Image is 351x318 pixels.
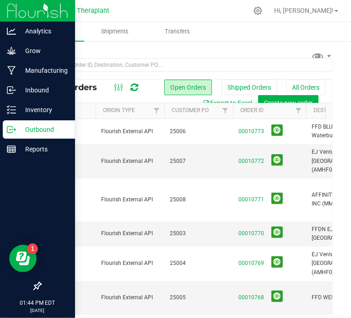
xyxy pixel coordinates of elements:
[238,127,264,136] a: 00010773
[291,103,306,119] a: Filter
[238,229,264,238] a: 00010770
[221,80,277,95] button: Shipped Orders
[197,95,258,111] button: Export to Excel
[170,293,227,302] span: 25005
[170,259,227,268] span: 25004
[101,229,159,238] span: Flourish External API
[16,65,71,76] p: Manufacturing
[313,107,348,113] a: Destination
[264,99,313,107] span: Create new order
[7,105,16,114] inline-svg: Inventory
[89,27,141,36] span: Shipments
[40,58,333,72] input: Search Order ID, Destination, Customer PO...
[170,229,227,238] span: 25003
[7,66,16,75] inline-svg: Manufacturing
[27,243,38,254] iframe: Resource center unread badge
[7,125,16,134] inline-svg: Outbound
[7,27,16,36] inline-svg: Analytics
[84,22,146,41] a: Shipments
[170,195,227,204] span: 25008
[274,7,334,14] span: Hi, [PERSON_NAME]!
[4,299,71,307] p: 01:44 PM EDT
[238,293,264,302] a: 00010768
[218,103,233,119] a: Filter
[149,103,164,119] a: Filter
[238,195,264,204] a: 00010771
[16,124,71,135] p: Outbound
[286,80,325,95] button: All Orders
[101,293,159,302] span: Flourish External API
[146,22,208,41] a: Transfers
[54,82,106,92] span: All Orders
[16,45,71,56] p: Grow
[16,104,71,115] p: Inventory
[252,6,264,15] div: Manage settings
[101,195,159,204] span: Flourish External API
[170,157,227,166] span: 25007
[4,307,71,314] p: [DATE]
[238,157,264,166] a: 00010772
[170,127,227,136] span: 25006
[152,27,202,36] span: Transfers
[77,7,110,15] span: Theraplant
[7,46,16,55] inline-svg: Grow
[258,95,319,111] button: Create new order
[238,259,264,268] a: 00010769
[7,86,16,95] inline-svg: Inbound
[101,157,159,166] span: Flourish External API
[172,107,209,113] a: Customer PO
[9,245,37,272] iframe: Resource center
[103,107,135,113] a: Origin Type
[7,145,16,154] inline-svg: Reports
[164,80,212,95] button: Open Orders
[16,144,71,155] p: Reports
[101,259,159,268] span: Flourish External API
[240,107,264,113] a: Order ID
[101,127,159,136] span: Flourish External API
[16,85,71,96] p: Inbound
[16,26,71,37] p: Analytics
